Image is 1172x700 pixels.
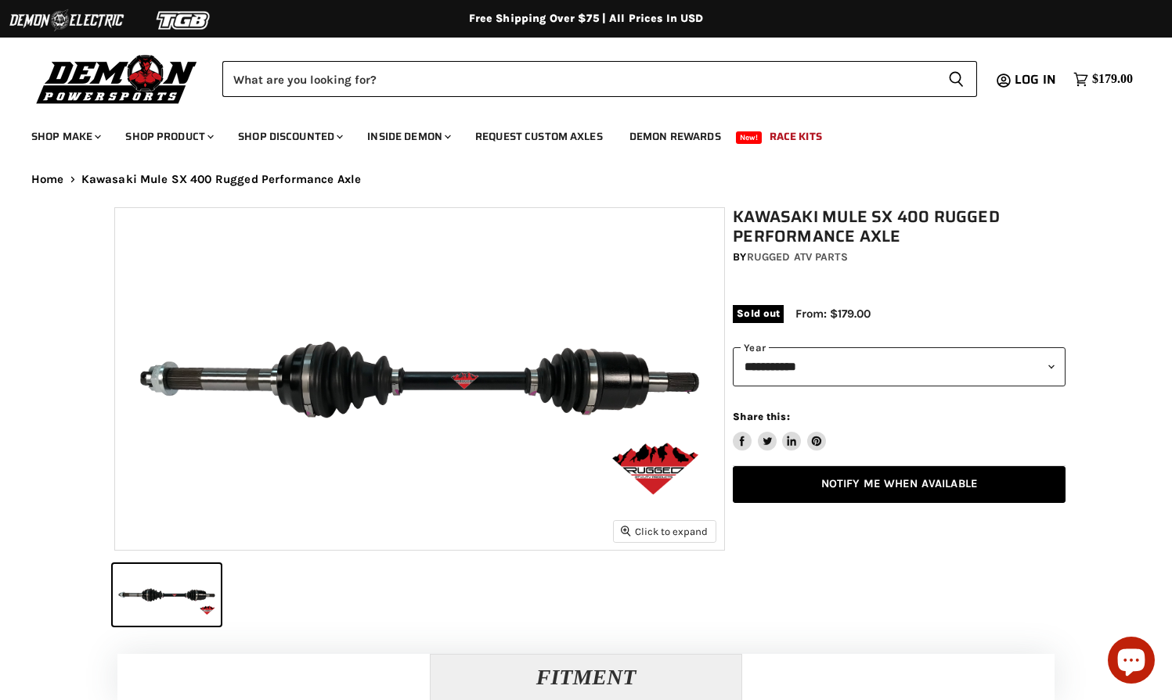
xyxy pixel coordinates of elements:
[81,173,362,186] span: Kawasaki Mule SX 400 Rugged Performance Axle
[621,526,708,537] span: Click to expand
[1066,68,1141,91] a: $179.00
[1103,637,1159,687] inbox-online-store-chat: Shopify online store chat
[733,411,789,422] span: Share this:
[222,61,977,97] form: Product
[1015,70,1056,89] span: Log in
[222,61,936,97] input: Search
[733,410,826,451] aside: Share this:
[1008,73,1066,87] a: Log in
[736,131,763,144] span: New!
[115,208,723,550] img: Kawasaki Mule SX 400 Rugged Performance Axle
[113,564,221,626] button: Kawasaki Mule SX 400 Rugged Performance Axle thumbnail
[8,5,125,35] img: Demon Electric Logo 2
[114,120,223,153] a: Shop Product
[355,120,460,153] a: Inside Demon
[733,207,1066,246] h1: Kawasaki Mule SX 400 Rugged Performance Axle
[125,5,243,35] img: TGB Logo 2
[20,120,110,153] a: Shop Make
[795,307,871,321] span: From: $179.00
[226,120,352,153] a: Shop Discounted
[31,173,64,186] a: Home
[614,521,716,542] button: Click to expand
[758,120,834,153] a: Race Kits
[1092,72,1133,87] span: $179.00
[31,51,203,106] img: Demon Powersports
[733,249,1066,266] div: by
[20,114,1129,153] ul: Main menu
[733,466,1066,503] a: Notify Me When Available
[463,120,615,153] a: Request Custom Axles
[936,61,977,97] button: Search
[733,305,784,322] span: Sold out
[733,347,1066,386] select: year
[747,250,848,264] a: Rugged ATV Parts
[618,120,733,153] a: Demon Rewards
